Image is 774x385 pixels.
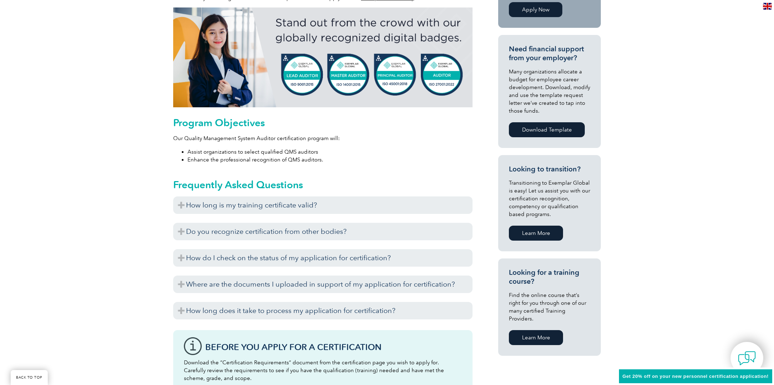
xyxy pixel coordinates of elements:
[509,291,590,323] p: Find the online course that’s right for you through one of our many certified Training Providers.
[173,223,473,240] h3: Do you recognize certification from other bodies?
[187,148,473,156] li: Assist organizations to select qualified QMS auditors
[509,68,590,115] p: Many organizations allocate a budget for employee career development. Download, modify and use th...
[509,122,585,137] a: Download Template
[509,226,563,241] a: Learn More
[187,156,473,164] li: Enhance the professional recognition of QMS auditors.
[509,165,590,174] h3: Looking to transition?
[173,179,473,190] h2: Frequently Asked Questions
[763,3,772,10] img: en
[173,134,473,142] p: Our Quality Management System Auditor certification program will:
[509,179,590,218] p: Transitioning to Exemplar Global is easy! Let us assist you with our certification recognition, c...
[184,359,462,382] p: Download the “Certification Requirements” document from the certification page you wish to apply ...
[173,196,473,214] h3: How long is my training certificate valid?
[173,7,473,107] img: badges
[509,330,563,345] a: Learn More
[509,268,590,286] h3: Looking for a training course?
[509,45,590,62] h3: Need financial support from your employer?
[173,249,473,267] h3: How do I check on the status of my application for certification?
[173,276,473,293] h3: Where are the documents I uploaded in support of my application for certification?
[738,349,756,367] img: contact-chat.png
[623,374,769,379] span: Get 20% off on your new personnel certification application!
[173,117,473,128] h2: Program Objectives
[509,2,562,17] a: Apply Now
[205,343,462,351] h3: Before You Apply For a Certification
[173,302,473,319] h3: How long does it take to process my application for certification?
[11,370,48,385] a: BACK TO TOP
